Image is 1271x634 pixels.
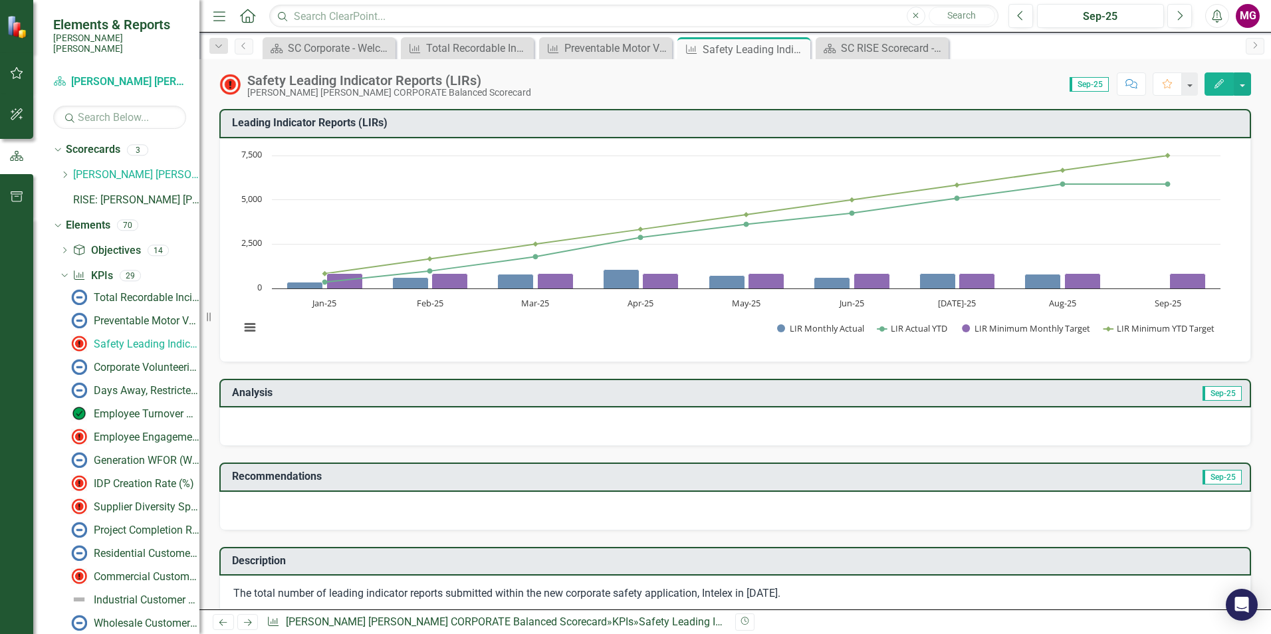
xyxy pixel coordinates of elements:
button: View chart menu, Chart [241,318,259,337]
g: LIR Minimum YTD Target, series 4 of 4. Line with 9 data points. [322,153,1171,276]
div: 29 [120,270,141,281]
path: Jun-25, 5,000. LIR Minimum YTD Target. [850,197,855,202]
path: Aug-25, 5,890. LIR Actual YTD. [1060,181,1066,187]
a: Scorecards [66,142,120,158]
path: Aug-25, 833. LIR Minimum Monthly Target. [1065,273,1101,288]
text: Jun-25 [838,297,864,309]
path: Apr-25, 3,333. LIR Minimum YTD Target. [638,227,643,232]
div: Safety Leading Indicator Reports (LIRs) [94,338,199,350]
button: Show LIR Monthly Actual [777,322,864,334]
div: Employee Turnover Rate​ [94,408,199,420]
div: 3 [127,144,148,156]
div: Preventable Motor Vehicle Accident (PMVA) Rate* [564,40,669,56]
button: Show LIR Minimum YTD Target [1103,322,1215,334]
div: Industrial Customer Survey % Satisfaction​ [94,594,199,606]
a: Industrial Customer Survey % Satisfaction​ [68,589,199,610]
div: Total Recordable Incident Rate (TRIR) [94,292,199,304]
div: 70 [117,220,138,231]
a: KPIs [72,268,112,284]
img: No Information [71,452,87,468]
div: Residential Customer Survey % Satisfaction​ [94,548,199,560]
a: [PERSON_NAME] [PERSON_NAME] CORPORATE Balanced Scorecard [73,167,199,183]
a: Corporate Volunteerism Rate [68,356,199,377]
a: IDP Creation Rate (%) [68,473,194,494]
text: 7,500 [241,148,262,160]
path: May-25, 3,623. LIR Actual YTD. [744,221,749,227]
a: Objectives [72,243,140,259]
div: Safety Leading Indicator Reports (LIRs) [703,41,807,58]
path: Jul-25, 5,833. LIR Minimum YTD Target. [955,182,960,187]
path: Apr-25, 833. LIR Minimum Monthly Target. [643,273,679,288]
text: Feb-25 [417,297,443,309]
img: No Information [71,522,87,538]
a: Preventable Motor Vehicle Accident (PMVA) Rate* [68,310,199,331]
path: Jun-25, 834. LIR Minimum Monthly Target. [854,273,890,288]
img: No Information [71,289,87,305]
path: Jun-25, 624. LIR Monthly Actual. [814,277,850,288]
g: LIR Minimum Monthly Target, series 3 of 4. Bar series with 9 bars. [327,273,1206,288]
path: Mar-25, 809. LIR Monthly Actual. [498,274,534,288]
button: MG [1236,4,1260,28]
text: Apr-25 [628,297,653,309]
div: Chart. Highcharts interactive chart. [233,149,1237,348]
a: Generation WFOR (Weighted Forced Outage Rate - Major Generating Units Cherokee, Cross, [PERSON_NA... [68,449,199,471]
path: Jun-25, 4,247. LIR Actual YTD. [850,210,855,215]
input: Search Below... [53,106,186,129]
a: Commercial Customer Survey % Satisfaction​ [68,566,199,587]
text: 2,500 [241,237,262,249]
img: No Information [71,545,87,561]
text: Aug-25 [1049,297,1076,309]
svg: Interactive chart [233,149,1227,348]
path: Jul-25, 833. LIR Minimum Monthly Target. [959,273,995,288]
img: No Information [71,359,87,375]
path: Sep-25, 834. LIR Minimum Monthly Target. [1170,273,1206,288]
div: Total Recordable Incident Rate (TRIR) [426,40,530,56]
path: Jul-25, 5,089. LIR Actual YTD. [955,195,960,201]
span: Sep-25 [1070,77,1109,92]
button: Show LIR Minimum Monthly Target [962,322,1090,334]
input: Search ClearPoint... [269,5,998,28]
div: Generation WFOR (Weighted Forced Outage Rate - Major Generating Units Cherokee, Cross, [PERSON_NA... [94,455,199,467]
div: Corporate Volunteerism Rate [94,362,199,373]
div: Commercial Customer Survey % Satisfaction​ [94,571,199,583]
path: Feb-25, 980. LIR Actual YTD. [427,268,433,273]
path: Mar-25, 2,500. LIR Minimum YTD Target. [533,241,538,247]
h3: Recommendations [232,471,929,482]
div: SC Corporate - Welcome to ClearPoint [288,40,392,56]
path: Sep-25, 7,500. LIR Minimum YTD Target. [1165,153,1171,158]
a: RISE: [PERSON_NAME] [PERSON_NAME] Recognizing Innovation, Safety and Excellence [73,193,199,208]
text: [DATE]-25 [938,297,976,309]
img: Below MIN Target [71,498,87,514]
button: Show LIR Actual YTD [877,322,947,334]
span: Sep-25 [1203,470,1242,484]
a: SC Corporate - Welcome to ClearPoint [266,40,392,56]
div: Open Intercom Messenger [1226,589,1258,621]
div: [PERSON_NAME] [PERSON_NAME] CORPORATE Balanced Scorecard [247,88,531,98]
img: Not Meeting Target [219,74,241,95]
a: Elements [66,218,110,233]
a: SC RISE Scorecard - Welcome to ClearPoint [819,40,945,56]
img: Not Defined [71,591,87,607]
a: [PERSON_NAME] [PERSON_NAME] CORPORATE Balanced Scorecard [53,74,186,90]
div: Days Away, Restricted, Transferred (DART) Rate [94,385,199,397]
div: Supplier Diversity Spend [94,501,199,513]
a: Preventable Motor Vehicle Accident (PMVA) Rate* [542,40,669,56]
path: May-25, 747. LIR Monthly Actual. [709,275,745,288]
path: Feb-25, 627. LIR Monthly Actual. [393,277,429,288]
button: Sep-25 [1037,4,1164,28]
a: [PERSON_NAME] [PERSON_NAME] CORPORATE Balanced Scorecard [286,615,607,628]
img: Not Meeting Target [71,336,87,352]
path: Jan-25, 353. LIR Monthly Actual. [287,282,323,288]
a: Residential Customer Survey % Satisfaction​ [68,542,199,564]
p: LIRs include observations, near misses, and hazard identifications. [233,604,1237,622]
div: Safety Leading Indicator Reports (LIRs) [639,615,823,628]
path: Aug-25, 801. LIR Monthly Actual. [1025,274,1061,288]
img: No Information [71,382,87,398]
button: Search [929,7,995,25]
div: IDP Creation Rate (%) [94,478,194,490]
text: Mar-25 [521,297,549,309]
div: Project Completion Rate - 10-Year Capital Construction Plan [94,524,199,536]
a: Project Completion Rate - 10-Year Capital Construction Plan [68,519,199,540]
path: May-25, 4,166. LIR Minimum YTD Target. [744,212,749,217]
